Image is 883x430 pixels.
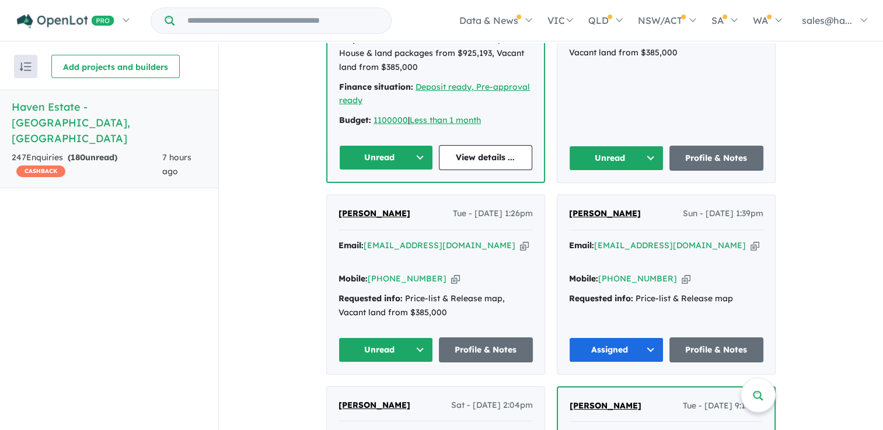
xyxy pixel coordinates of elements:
div: Price-list & Release map, Vacant land from $385,000 [338,292,533,320]
a: Profile & Notes [439,337,533,362]
button: Unread [569,146,664,171]
a: [PERSON_NAME] [570,399,641,413]
input: Try estate name, suburb, builder or developer [177,8,389,33]
span: [PERSON_NAME] [569,208,641,218]
a: [PERSON_NAME] [569,207,641,221]
strong: Mobile: [338,273,368,284]
span: Sat - [DATE] 2:04pm [451,399,533,413]
a: Profile & Notes [669,146,764,171]
strong: Email: [569,240,594,251]
strong: Email: [338,240,364,251]
div: Price-list & Release map, Vacant land from $385,000 [569,32,763,60]
button: Copy [682,273,690,285]
span: 7 hours ago [162,152,191,177]
span: [PERSON_NAME] [570,400,641,411]
a: [PHONE_NUMBER] [368,273,446,284]
span: 180 [71,152,85,163]
span: sales@ha... [802,15,852,26]
button: Copy [751,239,759,252]
a: [PHONE_NUMBER] [598,273,677,284]
a: [EMAIL_ADDRESS][DOMAIN_NAME] [364,240,515,251]
strong: Budget: [339,115,371,125]
strong: Finance situation: [339,82,413,92]
span: Tue - [DATE] 1:26pm [453,207,533,221]
a: 1100000 [374,115,408,125]
button: Copy [451,273,460,285]
a: [PERSON_NAME] [338,207,410,221]
div: Price-list & Release map [569,292,763,306]
strong: ( unread) [68,152,117,163]
button: Unread [338,337,433,362]
span: CASHBACK [16,165,65,177]
img: Openlot PRO Logo White [17,14,114,29]
div: Price-list & Release map, House & land packages from $925,193, Vacant land from $385,000 [339,33,532,74]
div: 247 Enquir ies [12,151,162,179]
a: Less than 1 month [410,115,481,125]
div: | [339,114,532,128]
span: Sun - [DATE] 1:39pm [683,207,763,221]
a: View details ... [439,145,533,170]
h5: Haven Estate - [GEOGRAPHIC_DATA] , [GEOGRAPHIC_DATA] [12,99,207,146]
button: Add projects and builders [51,55,180,78]
a: [PERSON_NAME] [338,399,410,413]
strong: Mobile: [569,273,598,284]
button: Copy [520,239,529,252]
span: Tue - [DATE] 9:16am [683,399,763,413]
a: Profile & Notes [669,337,764,362]
strong: Requested info: [338,293,403,304]
span: [PERSON_NAME] [338,208,410,218]
img: sort.svg [20,62,32,71]
a: Deposit ready, Pre-approval ready [339,82,530,106]
button: Assigned [569,337,664,362]
button: Unread [339,145,433,170]
span: [PERSON_NAME] [338,400,410,410]
a: [EMAIL_ADDRESS][DOMAIN_NAME] [594,240,746,251]
strong: Requested info: [569,293,633,304]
